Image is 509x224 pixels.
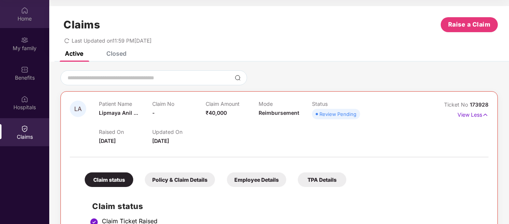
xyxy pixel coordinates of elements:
h1: Claims [63,18,100,31]
span: [DATE] [152,138,169,144]
span: LA [74,106,82,112]
div: Policy & Claim Details [145,172,215,187]
p: Claim No [152,101,206,107]
span: 173928 [470,101,488,108]
span: ₹40,000 [206,110,227,116]
img: svg+xml;base64,PHN2ZyBpZD0iSG9zcGl0YWxzIiB4bWxucz0iaHR0cDovL3d3dy53My5vcmcvMjAwMC9zdmciIHdpZHRoPS... [21,95,28,103]
img: svg+xml;base64,PHN2ZyBpZD0iQ2xhaW0iIHhtbG5zPSJodHRwOi8vd3d3LnczLm9yZy8yMDAwL3N2ZyIgd2lkdGg9IjIwIi... [21,125,28,132]
span: Raise a Claim [448,20,491,29]
h2: Claim status [92,200,481,212]
span: [DATE] [99,138,116,144]
div: Active [65,50,83,57]
p: Patient Name [99,101,152,107]
img: svg+xml;base64,PHN2ZyBpZD0iQmVuZWZpdHMiIHhtbG5zPSJodHRwOi8vd3d3LnczLm9yZy8yMDAwL3N2ZyIgd2lkdGg9Ij... [21,66,28,73]
span: - [152,110,155,116]
p: Mode [259,101,312,107]
div: Review Pending [319,110,356,118]
div: Claim status [85,172,133,187]
span: Reimbursement [259,110,299,116]
img: svg+xml;base64,PHN2ZyB3aWR0aD0iMjAiIGhlaWdodD0iMjAiIHZpZXdCb3g9IjAgMCAyMCAyMCIgZmlsbD0ibm9uZSIgeG... [21,36,28,44]
div: Employee Details [227,172,286,187]
p: Status [312,101,365,107]
button: Raise a Claim [441,17,498,32]
p: Raised On [99,129,152,135]
p: Updated On [152,129,206,135]
span: Lipmaya Anil ... [99,110,138,116]
img: svg+xml;base64,PHN2ZyBpZD0iSG9tZSIgeG1sbnM9Imh0dHA6Ly93d3cudzMub3JnLzIwMDAvc3ZnIiB3aWR0aD0iMjAiIG... [21,7,28,14]
span: Last Updated on 11:59 PM[DATE] [72,37,152,44]
img: svg+xml;base64,PHN2ZyB4bWxucz0iaHR0cDovL3d3dy53My5vcmcvMjAwMC9zdmciIHdpZHRoPSIxNyIgaGVpZ2h0PSIxNy... [482,111,488,119]
p: Claim Amount [206,101,259,107]
div: Closed [106,50,127,57]
span: redo [64,37,69,44]
img: svg+xml;base64,PHN2ZyBpZD0iU2VhcmNoLTMyeDMyIiB4bWxucz0iaHR0cDovL3d3dy53My5vcmcvMjAwMC9zdmciIHdpZH... [235,75,241,81]
div: TPA Details [298,172,346,187]
p: View Less [458,109,488,119]
span: Ticket No [444,101,470,108]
